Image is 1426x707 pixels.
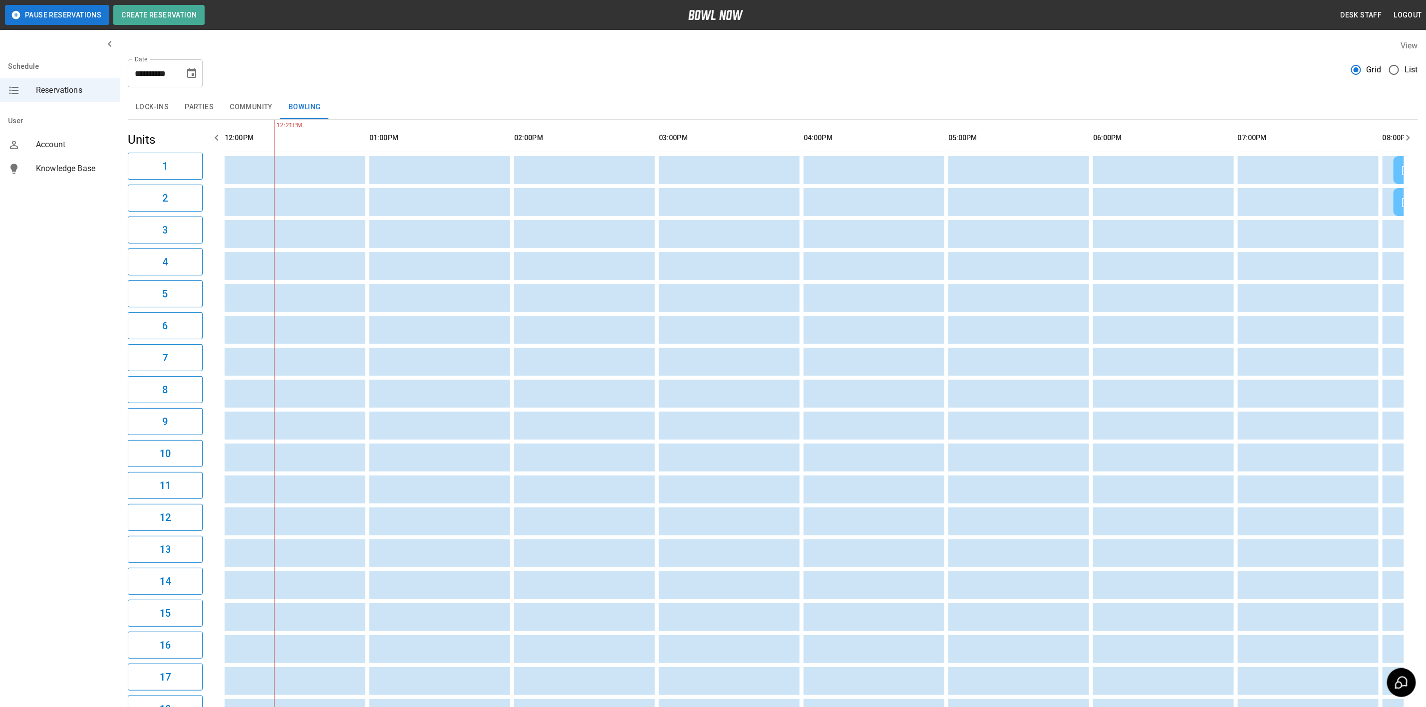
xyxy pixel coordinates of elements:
[160,509,171,525] h6: 12
[281,95,329,119] button: Bowling
[128,664,203,691] button: 17
[128,153,203,180] button: 1
[160,573,171,589] h6: 14
[128,185,203,212] button: 2
[1390,6,1426,24] button: Logout
[688,10,743,20] img: logo
[160,669,171,685] h6: 17
[128,376,203,403] button: 8
[160,605,171,621] h6: 15
[162,382,168,398] h6: 8
[36,84,112,96] span: Reservations
[128,95,1418,119] div: inventory tabs
[5,5,109,25] button: Pause Reservations
[128,312,203,339] button: 6
[1337,6,1386,24] button: Desk Staff
[128,408,203,435] button: 9
[182,63,202,83] button: Choose date, selected date is Aug 30, 2025
[128,600,203,627] button: 15
[222,95,281,119] button: Community
[160,541,171,557] h6: 13
[128,248,203,275] button: 4
[128,132,203,148] h5: Units
[128,344,203,371] button: 7
[1401,41,1418,50] label: View
[128,217,203,243] button: 3
[128,632,203,659] button: 16
[160,477,171,493] h6: 11
[162,190,168,206] h6: 2
[36,139,112,151] span: Account
[162,350,168,366] h6: 7
[160,637,171,653] h6: 16
[162,414,168,430] h6: 9
[1405,64,1418,76] span: List
[1367,64,1382,76] span: Grid
[177,95,222,119] button: Parties
[36,163,112,175] span: Knowledge Base
[162,222,168,238] h6: 3
[160,446,171,462] h6: 10
[128,568,203,595] button: 14
[128,536,203,563] button: 13
[162,318,168,334] h6: 6
[274,121,277,131] span: 12:21PM
[128,472,203,499] button: 11
[162,254,168,270] h6: 4
[162,286,168,302] h6: 5
[162,158,168,174] h6: 1
[128,280,203,307] button: 5
[128,504,203,531] button: 12
[128,95,177,119] button: Lock-ins
[128,440,203,467] button: 10
[113,5,205,25] button: Create Reservation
